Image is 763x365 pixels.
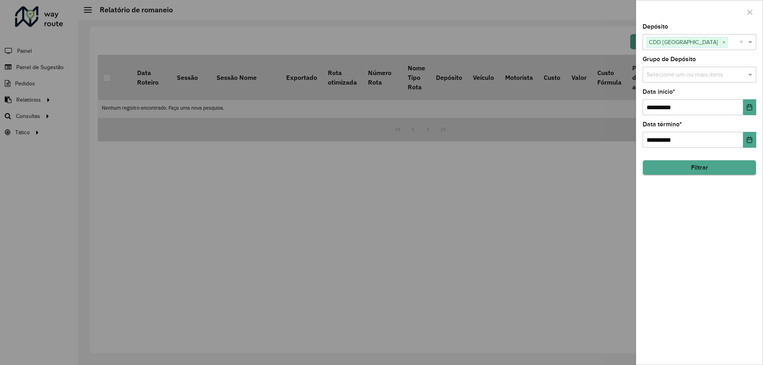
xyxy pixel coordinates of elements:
span: Clear all [740,37,746,47]
span: × [720,38,727,47]
label: Depósito [643,22,668,31]
label: Data término [643,120,682,129]
label: Grupo de Depósito [643,54,696,64]
button: Choose Date [743,132,756,148]
button: Filtrar [643,160,756,175]
button: Choose Date [743,99,756,115]
span: CDD [GEOGRAPHIC_DATA] [647,37,720,47]
label: Data início [643,87,675,97]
